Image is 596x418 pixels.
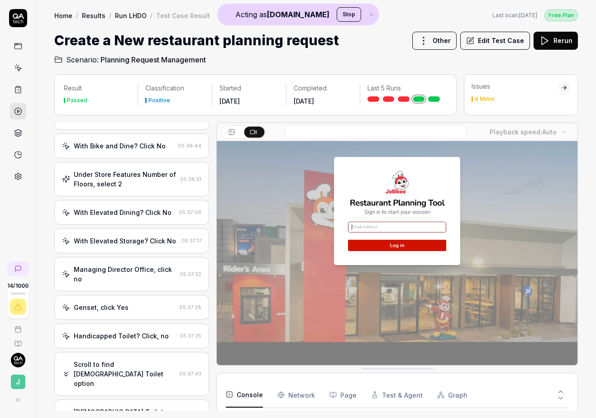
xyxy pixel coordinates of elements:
p: Started [219,84,279,93]
button: Graph [437,382,467,408]
button: Other [412,32,457,50]
time: [DATE] [519,12,537,19]
time: 05:37:28 [179,304,201,310]
button: Last scan:[DATE] [492,11,537,19]
button: Stop [337,7,361,22]
button: Test & Agent [371,382,423,408]
time: 05:37:35 [180,332,201,339]
a: Run LHDO [115,11,147,20]
a: New conversation [7,261,29,276]
div: Handicapped Toilet? Click, no [74,331,169,341]
p: Last 5 Runs [367,84,440,93]
a: Home [54,11,72,20]
span: Scenario: [64,54,99,65]
div: / [109,11,111,20]
a: Documentation [4,333,32,347]
div: Genset, click Yes [74,303,129,312]
p: Result [64,84,130,93]
div: Test Case Result [156,11,210,20]
div: Passed [67,98,87,103]
img: 7ccf6c19-61ad-4a6c-8811-018b02a1b829.jpg [11,353,25,367]
time: 05:36:44 [178,142,201,149]
div: Under Store Features Number of Floors, select 2 [74,170,176,189]
button: Free Plan [544,9,578,21]
a: Results [82,11,105,20]
span: J [11,375,25,389]
div: Issues [472,82,558,91]
div: With Elevated Storage? Click No [74,236,176,246]
time: 05:37:43 [179,370,201,377]
a: Book a call with us [4,318,32,333]
time: [DATE] [219,97,240,105]
span: Last scan: [492,11,537,19]
span: 14 / 1000 [7,283,29,289]
button: J [4,367,32,391]
div: / [76,11,78,20]
button: Edit Test Case [460,32,530,50]
button: Network [277,382,315,408]
button: Page [329,382,357,408]
span: Planning Request Management [100,54,206,65]
time: 05:37:06 [179,209,201,215]
div: Positive [148,98,170,103]
div: Playback speed: [490,127,557,137]
time: 05:37:22 [180,271,201,277]
p: Classification [145,84,205,93]
time: 05:37:17 [181,237,201,244]
div: With Bike and Dine? Click No [74,141,166,151]
a: Scenario:Planning Request Management [54,54,206,65]
div: 4 Minor [475,96,495,102]
h1: Create a New restaurant planning request [54,30,339,51]
button: Rerun [534,32,578,50]
time: 05:36:51 [180,176,201,182]
time: [DATE] [294,97,314,105]
p: Completed [294,84,353,93]
button: Console [226,382,263,408]
div: With Elevated Dining? Click No [74,208,172,217]
div: Managing Director Office, click no [74,265,176,284]
div: Scroll to find [DEMOGRAPHIC_DATA] Toilet option [74,360,176,388]
div: / [150,11,153,20]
